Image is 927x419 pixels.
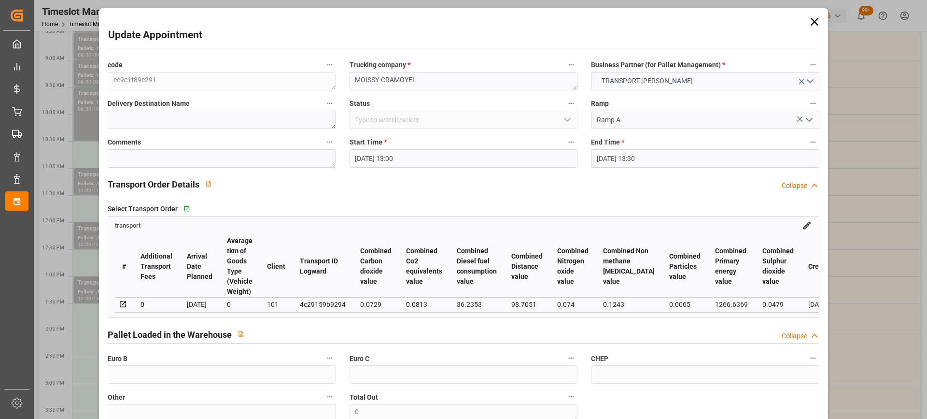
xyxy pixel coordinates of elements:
[591,137,624,147] span: End Time
[260,235,293,298] th: Client
[591,111,819,129] input: Type to search/select
[597,76,698,86] span: TRANSPORT [PERSON_NAME]
[323,97,336,110] button: Delivery Destination Name
[267,299,285,310] div: 101
[300,299,346,310] div: 4c29159b9294
[108,204,178,214] span: Select Transport Order
[199,174,218,193] button: View description
[323,352,336,364] button: Euro B
[801,113,815,128] button: open menu
[115,222,140,229] span: transport
[565,352,577,364] button: Euro C
[808,299,856,310] div: [DATE] 11:46:31
[115,235,133,298] th: #
[350,72,577,90] textarea: MOISSY-CRAMOYEL
[353,235,399,298] th: Combined Carbon dioxide value
[108,72,336,90] textarea: ee9c1f89e291
[591,60,725,70] span: Business Partner (for Pallet Management)
[108,392,125,403] span: Other
[591,99,609,109] span: Ramp
[350,137,387,147] span: Start Time
[591,72,819,90] button: open menu
[115,221,140,229] a: transport
[807,352,819,364] button: CHEP
[232,325,250,343] button: View description
[323,390,336,403] button: Other
[603,299,655,310] div: 0.1243
[801,235,863,298] th: Created At
[108,328,232,341] h2: Pallet Loaded in the Warehouse
[782,181,807,191] div: Collapse
[669,299,701,310] div: 0.0065
[560,113,574,128] button: open menu
[350,392,378,403] span: Total Out
[350,60,410,70] span: Trucking company
[108,137,141,147] span: Comments
[350,99,370,109] span: Status
[755,235,801,298] th: Combined Sulphur dioxide value
[457,299,497,310] div: 36.2353
[565,58,577,71] button: Trucking company *
[108,60,123,70] span: code
[565,390,577,403] button: Total Out
[591,354,608,364] span: CHEP
[449,235,504,298] th: Combined Diesel fuel consumption value
[406,299,442,310] div: 0.0813
[708,235,755,298] th: Combined Primary energy value
[227,299,253,310] div: 0
[511,299,543,310] div: 98.7051
[807,97,819,110] button: Ramp
[350,111,577,129] input: Type to search/select
[591,149,819,168] input: DD-MM-YYYY HH:MM
[360,299,392,310] div: 0.0729
[662,235,708,298] th: Combined Particles value
[133,235,180,298] th: Additional Transport Fees
[596,235,662,298] th: Combined Non methane [MEDICAL_DATA] value
[807,136,819,148] button: End Time *
[140,299,172,310] div: 0
[565,97,577,110] button: Status
[108,99,190,109] span: Delivery Destination Name
[293,235,353,298] th: Transport ID Logward
[399,235,449,298] th: Combined Co2 equivalents value
[187,299,212,310] div: [DATE]
[180,235,220,298] th: Arrival Date Planned
[350,149,577,168] input: DD-MM-YYYY HH:MM
[108,354,127,364] span: Euro B
[782,331,807,341] div: Collapse
[323,58,336,71] button: code
[565,136,577,148] button: Start Time *
[108,28,202,43] h2: Update Appointment
[550,235,596,298] th: Combined Nitrogen oxide value
[350,354,369,364] span: Euro C
[557,299,589,310] div: 0.074
[807,58,819,71] button: Business Partner (for Pallet Management) *
[715,299,748,310] div: 1266.6369
[108,178,199,191] h2: Transport Order Details
[504,235,550,298] th: Combined Distance value
[220,235,260,298] th: Average tkm of Goods Type (Vehicle Weight)
[762,299,794,310] div: 0.0479
[323,136,336,148] button: Comments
